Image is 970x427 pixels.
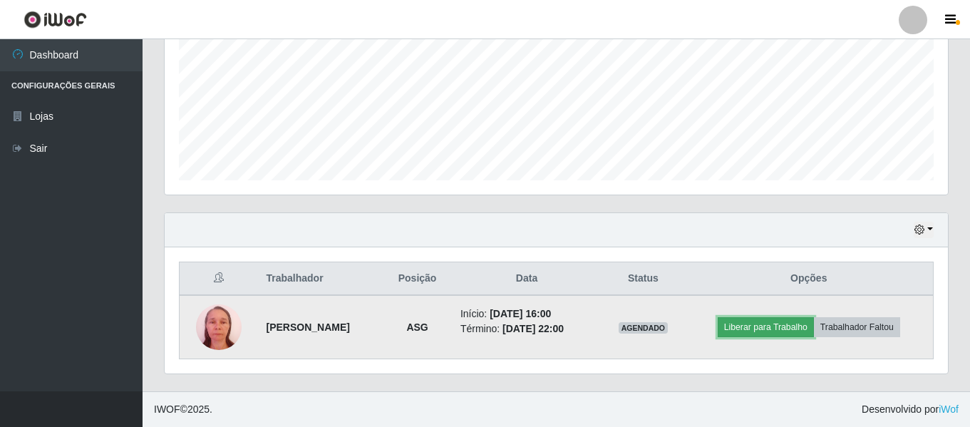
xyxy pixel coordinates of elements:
img: 1757339288294.jpeg [196,297,242,357]
span: © 2025 . [154,402,212,417]
th: Trabalhador [257,262,383,296]
strong: [PERSON_NAME] [266,321,349,333]
th: Status [602,262,684,296]
time: [DATE] 16:00 [490,308,551,319]
button: Trabalhador Faltou [814,317,900,337]
span: AGENDADO [619,322,669,334]
img: CoreUI Logo [24,11,87,29]
li: Término: [460,321,593,336]
span: IWOF [154,403,180,415]
button: Liberar para Trabalho [718,317,814,337]
th: Posição [383,262,452,296]
time: [DATE] 22:00 [502,323,564,334]
span: Desenvolvido por [862,402,959,417]
a: iWof [939,403,959,415]
th: Data [452,262,602,296]
li: Início: [460,307,593,321]
strong: ASG [406,321,428,333]
th: Opções [685,262,934,296]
